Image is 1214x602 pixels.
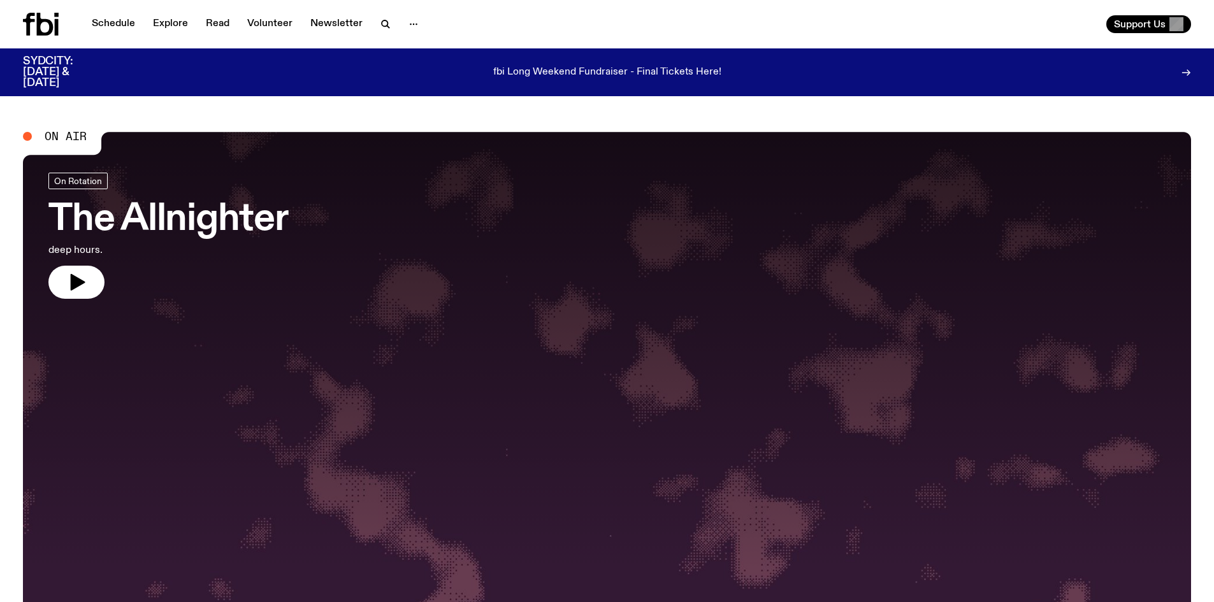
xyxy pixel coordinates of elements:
[48,243,288,258] p: deep hours.
[23,56,105,89] h3: SYDCITY: [DATE] & [DATE]
[48,173,288,299] a: The Allnighterdeep hours.
[303,15,370,33] a: Newsletter
[493,67,721,78] p: fbi Long Weekend Fundraiser - Final Tickets Here!
[48,202,288,238] h3: The Allnighter
[240,15,300,33] a: Volunteer
[84,15,143,33] a: Schedule
[145,15,196,33] a: Explore
[198,15,237,33] a: Read
[1114,18,1166,30] span: Support Us
[54,176,102,186] span: On Rotation
[45,131,87,142] span: On Air
[1106,15,1191,33] button: Support Us
[48,173,108,189] a: On Rotation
